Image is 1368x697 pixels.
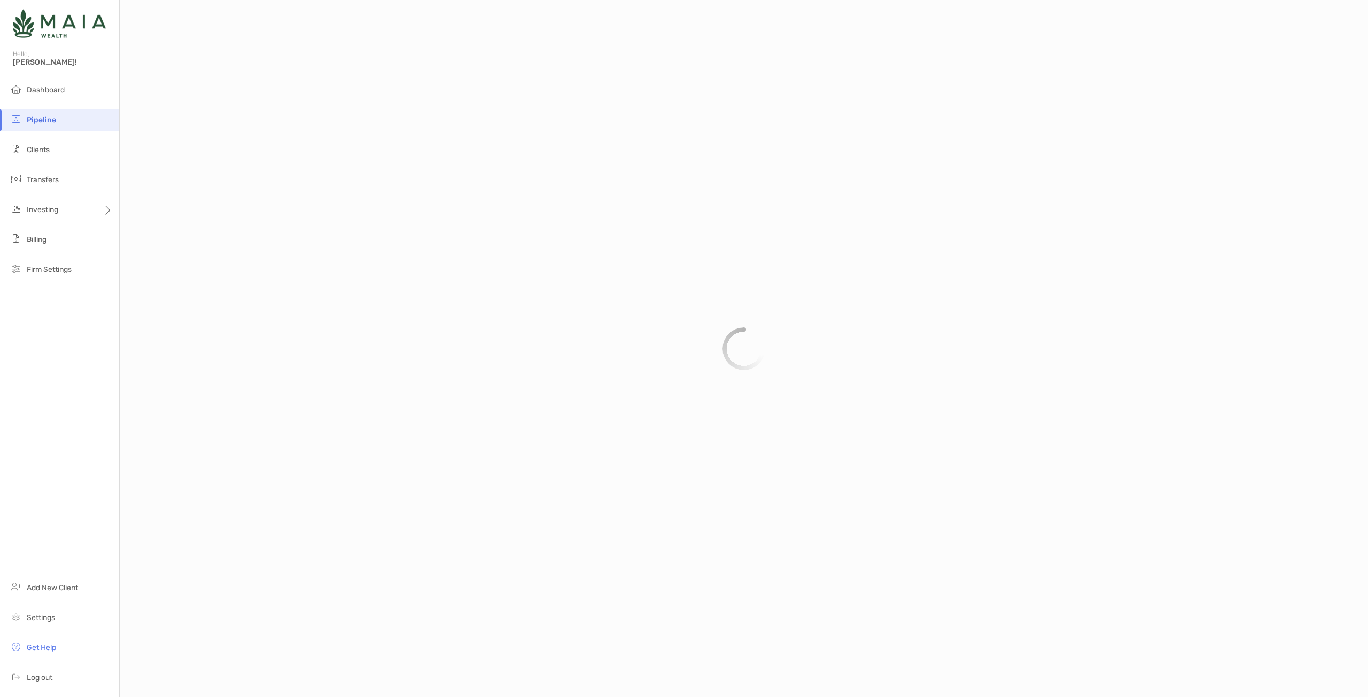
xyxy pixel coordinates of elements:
[27,673,52,682] span: Log out
[27,613,55,622] span: Settings
[27,115,56,124] span: Pipeline
[27,643,56,652] span: Get Help
[10,113,22,126] img: pipeline icon
[27,235,46,244] span: Billing
[10,581,22,593] img: add_new_client icon
[13,4,106,43] img: Zoe Logo
[10,670,22,683] img: logout icon
[10,232,22,245] img: billing icon
[27,85,65,95] span: Dashboard
[10,173,22,185] img: transfers icon
[27,583,78,592] span: Add New Client
[10,83,22,96] img: dashboard icon
[27,205,58,214] span: Investing
[10,640,22,653] img: get-help icon
[10,262,22,275] img: firm-settings icon
[27,175,59,184] span: Transfers
[27,265,72,274] span: Firm Settings
[13,58,113,67] span: [PERSON_NAME]!
[10,143,22,155] img: clients icon
[27,145,50,154] span: Clients
[10,202,22,215] img: investing icon
[10,610,22,623] img: settings icon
